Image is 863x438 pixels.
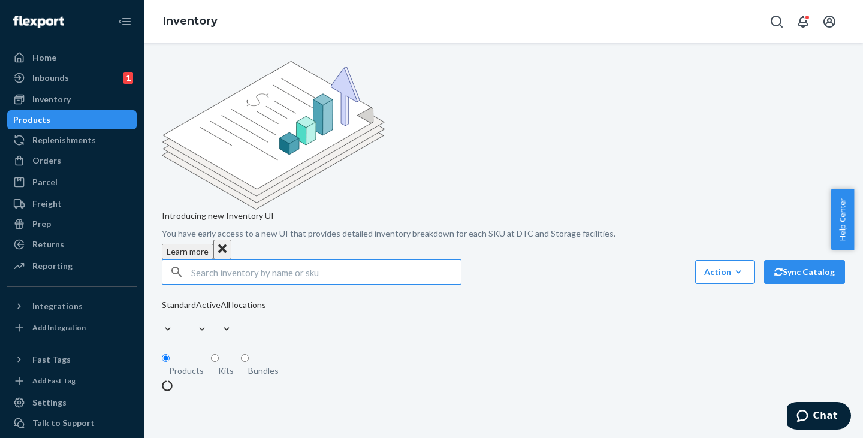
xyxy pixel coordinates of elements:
button: Open account menu [817,10,841,34]
div: Integrations [32,300,83,312]
a: Returns [7,235,137,254]
button: Help Center [831,189,854,250]
a: Inbounds1 [7,68,137,87]
div: All locations [221,299,266,311]
button: Close Navigation [113,10,137,34]
div: Active [196,299,221,311]
div: Inventory [32,93,71,105]
div: Talk to Support [32,417,95,429]
iframe: Opens a widget where you can chat to one of our agents [787,402,851,432]
div: Action [704,266,746,278]
a: Freight [7,194,137,213]
a: Home [7,48,137,67]
a: Prep [7,215,137,234]
input: All locations [221,311,222,323]
a: Parcel [7,173,137,192]
button: Talk to Support [7,413,137,433]
div: Replenishments [32,134,96,146]
p: You have early access to a new UI that provides detailed inventory breakdown for each SKU at DTC ... [162,228,845,240]
a: Inventory [163,14,218,28]
div: Add Fast Tag [32,376,76,386]
div: Returns [32,238,64,250]
img: new-reports-banner-icon.82668bd98b6a51aee86340f2a7b77ae3.png [162,61,385,210]
a: Replenishments [7,131,137,150]
div: Freight [32,198,62,210]
div: Kits [218,365,234,377]
div: Add Integration [32,322,86,333]
button: Integrations [7,297,137,316]
a: Orders [7,151,137,170]
a: Reporting [7,256,137,276]
button: Close [213,240,231,259]
button: Fast Tags [7,350,137,369]
div: Products [13,114,50,126]
button: Sync Catalog [764,260,845,284]
a: Add Integration [7,321,137,335]
a: Add Fast Tag [7,374,137,388]
div: Standard [162,299,196,311]
button: Open notifications [791,10,815,34]
input: Active [196,311,197,323]
div: Prep [32,218,51,230]
input: Standard [162,311,163,323]
img: Flexport logo [13,16,64,28]
div: Inbounds [32,72,69,84]
div: Fast Tags [32,354,71,365]
ol: breadcrumbs [153,4,227,39]
input: Bundles [241,354,249,362]
button: Open Search Box [765,10,789,34]
button: Learn more [162,244,213,259]
input: Products [162,354,170,362]
a: Products [7,110,137,129]
input: Search inventory by name or sku [191,260,461,284]
button: Action [695,260,755,284]
div: 1 [123,72,133,84]
div: Products [169,365,204,377]
div: Parcel [32,176,58,188]
div: Home [32,52,56,64]
div: Reporting [32,260,73,272]
div: Orders [32,155,61,167]
input: Kits [211,354,219,362]
a: Settings [7,393,137,412]
div: Settings [32,397,67,409]
div: Bundles [248,365,279,377]
p: Introducing new Inventory UI [162,210,845,222]
a: Inventory [7,90,137,109]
